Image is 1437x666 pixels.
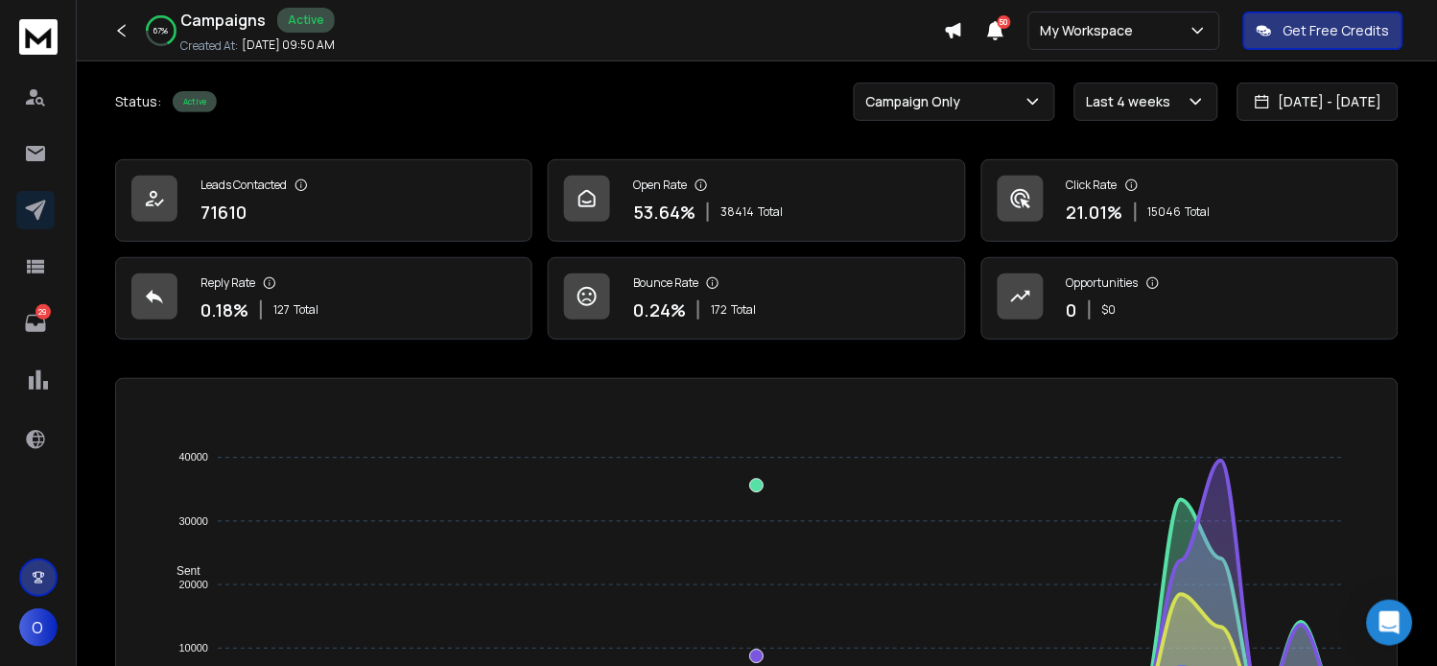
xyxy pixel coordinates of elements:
p: [DATE] 09:50 AM [242,37,335,53]
p: Campaign Only [866,92,969,111]
span: Total [1186,204,1211,220]
tspan: 20000 [179,579,209,590]
a: 29 [16,304,55,343]
p: Leads Contacted [200,178,287,193]
p: Open Rate [633,178,687,193]
a: Opportunities0$0 [981,257,1399,340]
img: logo [19,19,58,55]
p: 0.18 % [200,297,248,323]
p: Opportunities [1067,275,1139,291]
button: O [19,608,58,647]
p: Reply Rate [200,275,255,291]
p: Click Rate [1067,178,1118,193]
p: Created At: [180,38,238,54]
a: Click Rate21.01%15046Total [981,159,1399,242]
h1: Campaigns [180,9,266,32]
p: 0 [1067,297,1077,323]
p: Status: [115,92,161,111]
tspan: 30000 [179,515,209,527]
p: 67 % [154,25,169,36]
div: Active [173,91,217,112]
a: Open Rate53.64%38414Total [548,159,965,242]
span: 50 [998,15,1011,29]
p: 29 [35,304,51,320]
span: Sent [162,564,200,578]
a: Bounce Rate0.24%172Total [548,257,965,340]
span: Total [758,204,783,220]
p: 71610 [200,199,247,226]
tspan: 40000 [179,452,209,464]
tspan: 10000 [179,642,209,654]
a: Leads Contacted71610 [115,159,532,242]
p: Get Free Credits [1284,21,1390,40]
span: Total [294,302,318,318]
span: 172 [711,302,727,318]
span: 38414 [720,204,754,220]
p: My Workspace [1041,21,1142,40]
p: 0.24 % [633,297,686,323]
span: 127 [273,302,290,318]
div: Active [277,8,335,33]
p: Bounce Rate [633,275,698,291]
button: Get Free Credits [1243,12,1403,50]
p: $ 0 [1102,302,1117,318]
p: Last 4 weeks [1087,92,1179,111]
span: 15046 [1148,204,1182,220]
span: Total [731,302,756,318]
p: 21.01 % [1067,199,1123,226]
div: Open Intercom Messenger [1367,600,1413,646]
p: 53.64 % [633,199,695,226]
button: [DATE] - [DATE] [1237,83,1399,121]
a: Reply Rate0.18%127Total [115,257,532,340]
